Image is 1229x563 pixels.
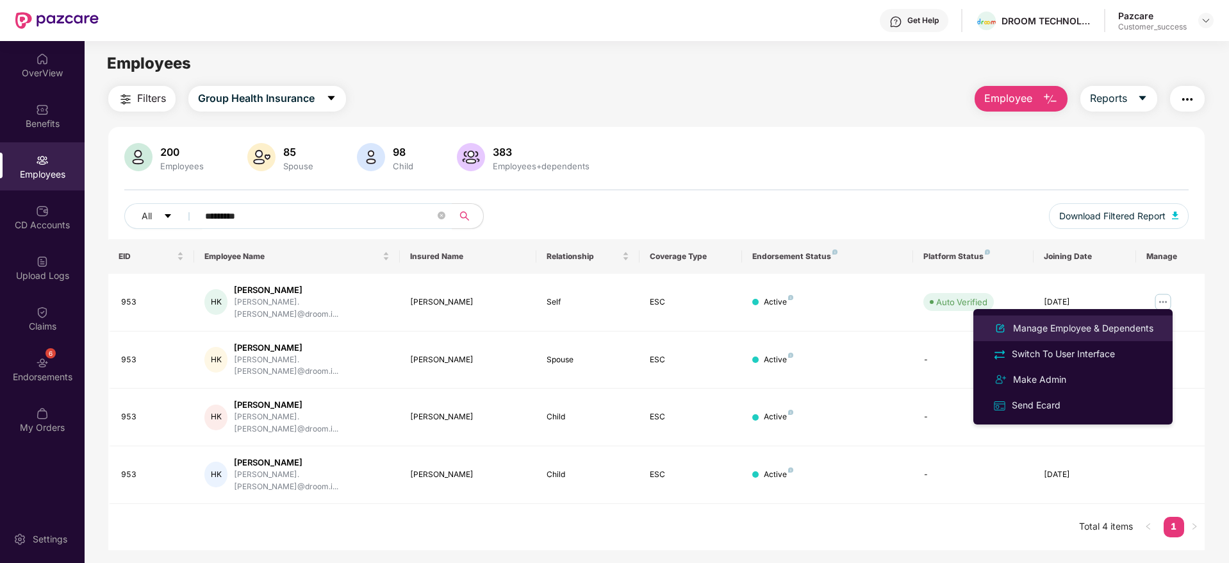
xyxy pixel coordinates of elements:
th: EID [108,239,194,274]
div: [PERSON_NAME] [410,354,527,366]
img: svg+xml;base64,PHN2ZyB4bWxucz0iaHR0cDovL3d3dy53My5vcmcvMjAwMC9zdmciIHhtbG5zOnhsaW5rPSJodHRwOi8vd3... [1172,212,1178,219]
div: Customer_success [1118,22,1187,32]
div: ESC [650,354,732,366]
td: - [913,332,1033,389]
td: - [913,446,1033,504]
div: Spouse [281,161,316,171]
span: Employee Name [204,251,380,262]
th: Coverage Type [639,239,742,274]
span: close-circle [438,212,445,219]
div: [PERSON_NAME].[PERSON_NAME]@droom.i... [234,354,389,378]
img: svg+xml;base64,PHN2ZyB4bWxucz0iaHR0cDovL3d3dy53My5vcmcvMjAwMC9zdmciIHdpZHRoPSIyNCIgaGVpZ2h0PSIyNC... [118,92,133,107]
div: [DATE] [1044,296,1126,308]
img: svg+xml;base64,PHN2ZyBpZD0iU2V0dGluZy0yMHgyMCIgeG1sbnM9Imh0dHA6Ly93d3cudzMub3JnLzIwMDAvc3ZnIiB3aW... [13,533,26,546]
button: Employee [975,86,1068,112]
div: [PERSON_NAME] [234,457,389,469]
div: Pazcare [1118,10,1187,22]
div: HK [204,405,228,430]
div: Settings [29,533,71,546]
img: svg+xml;base64,PHN2ZyB4bWxucz0iaHR0cDovL3d3dy53My5vcmcvMjAwMC9zdmciIHdpZHRoPSI4IiBoZWlnaHQ9IjgiIH... [832,249,837,255]
li: 1 [1164,517,1184,537]
li: Previous Page [1138,517,1159,537]
div: 200 [158,146,206,158]
div: HK [204,347,228,373]
img: svg+xml;base64,PHN2ZyBpZD0iSG9tZSIgeG1sbnM9Imh0dHA6Ly93d3cudzMub3JnLzIwMDAvc3ZnIiB3aWR0aD0iMjAiIG... [36,53,49,65]
span: right [1191,523,1198,530]
span: close-circle [438,210,445,223]
th: Joining Date [1034,239,1136,274]
button: Reportscaret-down [1080,86,1157,112]
div: Endorsement Status [752,251,903,262]
div: Manage Employee & Dependents [1010,321,1156,335]
div: [DATE] [1044,469,1126,481]
img: svg+xml;base64,PHN2ZyBpZD0iSGVscC0zMngzMiIgeG1sbnM9Imh0dHA6Ly93d3cudzMub3JnLzIwMDAvc3ZnIiB3aWR0aD... [889,15,902,28]
div: [PERSON_NAME].[PERSON_NAME]@droom.i... [234,296,389,321]
div: [PERSON_NAME].[PERSON_NAME]@droom.i... [234,411,389,435]
div: Switch To User Interface [1009,347,1118,361]
span: All [142,209,152,223]
img: svg+xml;base64,PHN2ZyB4bWxucz0iaHR0cDovL3d3dy53My5vcmcvMjAwMC9zdmciIHhtbG5zOnhsaW5rPSJodHRwOi8vd3... [247,143,276,171]
img: svg+xml;base64,PHN2ZyB4bWxucz0iaHR0cDovL3d3dy53My5vcmcvMjAwMC9zdmciIHdpZHRoPSI4IiBoZWlnaHQ9IjgiIH... [788,410,793,415]
button: Allcaret-down [124,203,202,229]
img: svg+xml;base64,PHN2ZyB4bWxucz0iaHR0cDovL3d3dy53My5vcmcvMjAwMC9zdmciIHhtbG5zOnhsaW5rPSJodHRwOi8vd3... [993,321,1008,336]
img: svg+xml;base64,PHN2ZyB4bWxucz0iaHR0cDovL3d3dy53My5vcmcvMjAwMC9zdmciIHhtbG5zOnhsaW5rPSJodHRwOi8vd3... [457,143,485,171]
button: Filters [108,86,176,112]
span: Download Filtered Report [1059,209,1166,223]
li: Total 4 items [1079,517,1133,537]
span: Group Health Insurance [198,90,315,106]
img: svg+xml;base64,PHN2ZyB4bWxucz0iaHR0cDovL3d3dy53My5vcmcvMjAwMC9zdmciIHhtbG5zOnhsaW5rPSJodHRwOi8vd3... [124,143,153,171]
button: right [1184,517,1205,537]
div: Send Ecard [1009,398,1063,412]
div: [PERSON_NAME] [410,469,527,481]
div: Active [764,411,793,423]
div: ESC [650,469,732,481]
img: New Pazcare Logo [15,12,99,29]
div: Active [764,296,793,308]
div: 953 [121,354,184,366]
div: 383 [490,146,592,158]
img: svg+xml;base64,PHN2ZyB4bWxucz0iaHR0cDovL3d3dy53My5vcmcvMjAwMC9zdmciIHdpZHRoPSI4IiBoZWlnaHQ9IjgiIH... [788,295,793,300]
img: svg+xml;base64,PHN2ZyB4bWxucz0iaHR0cDovL3d3dy53My5vcmcvMjAwMC9zdmciIHdpZHRoPSI4IiBoZWlnaHQ9IjgiIH... [788,353,793,358]
div: 6 [45,348,56,358]
div: Child [390,161,416,171]
div: [PERSON_NAME].[PERSON_NAME]@droom.i... [234,469,389,493]
div: Auto Verified [936,296,987,308]
span: caret-down [163,212,172,222]
img: svg+xml;base64,PHN2ZyBpZD0iQ0RfQWNjb3VudHMiIGRhdGEtbmFtZT0iQ0QgQWNjb3VudHMiIHhtbG5zPSJodHRwOi8vd3... [36,205,49,217]
button: Download Filtered Report [1049,203,1189,229]
img: svg+xml;base64,PHN2ZyB4bWxucz0iaHR0cDovL3d3dy53My5vcmcvMjAwMC9zdmciIHdpZHRoPSIyNCIgaGVpZ2h0PSIyNC... [993,372,1008,387]
div: Employees+dependents [490,161,592,171]
div: ESC [650,411,732,423]
div: 98 [390,146,416,158]
th: Insured Name [400,239,537,274]
div: Self [547,296,629,308]
img: svg+xml;base64,PHN2ZyB4bWxucz0iaHR0cDovL3d3dy53My5vcmcvMjAwMC9zdmciIHdpZHRoPSIyNCIgaGVpZ2h0PSIyNC... [993,348,1007,362]
div: 85 [281,146,316,158]
span: EID [119,251,174,262]
div: 953 [121,296,184,308]
div: Child [547,411,629,423]
div: 953 [121,469,184,481]
img: svg+xml;base64,PHN2ZyBpZD0iQ2xhaW0iIHhtbG5zPSJodHRwOi8vd3d3LnczLm9yZy8yMDAwL3N2ZyIgd2lkdGg9IjIwIi... [36,306,49,319]
div: [PERSON_NAME] [234,342,389,354]
button: Group Health Insurancecaret-down [188,86,346,112]
span: Employees [107,54,191,72]
span: Reports [1090,90,1127,106]
button: left [1138,517,1159,537]
th: Manage [1136,239,1205,274]
span: Relationship [547,251,619,262]
div: 953 [121,411,184,423]
div: Get Help [907,15,939,26]
img: svg+xml;base64,PHN2ZyBpZD0iRHJvcGRvd24tMzJ4MzIiIHhtbG5zPSJodHRwOi8vd3d3LnczLm9yZy8yMDAwL3N2ZyIgd2... [1201,15,1211,26]
div: [PERSON_NAME] [234,284,389,296]
button: search [452,203,484,229]
img: svg+xml;base64,PHN2ZyBpZD0iRW5kb3JzZW1lbnRzIiB4bWxucz0iaHR0cDovL3d3dy53My5vcmcvMjAwMC9zdmciIHdpZH... [36,357,49,369]
a: 1 [1164,517,1184,536]
span: left [1144,523,1152,530]
td: - [913,389,1033,446]
img: svg+xml;base64,PHN2ZyB4bWxucz0iaHR0cDovL3d3dy53My5vcmcvMjAwMC9zdmciIHhtbG5zOnhsaW5rPSJodHRwOi8vd3... [357,143,385,171]
div: HK [204,289,228,315]
div: HK [204,462,228,487]
div: [PERSON_NAME] [410,411,527,423]
li: Next Page [1184,517,1205,537]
